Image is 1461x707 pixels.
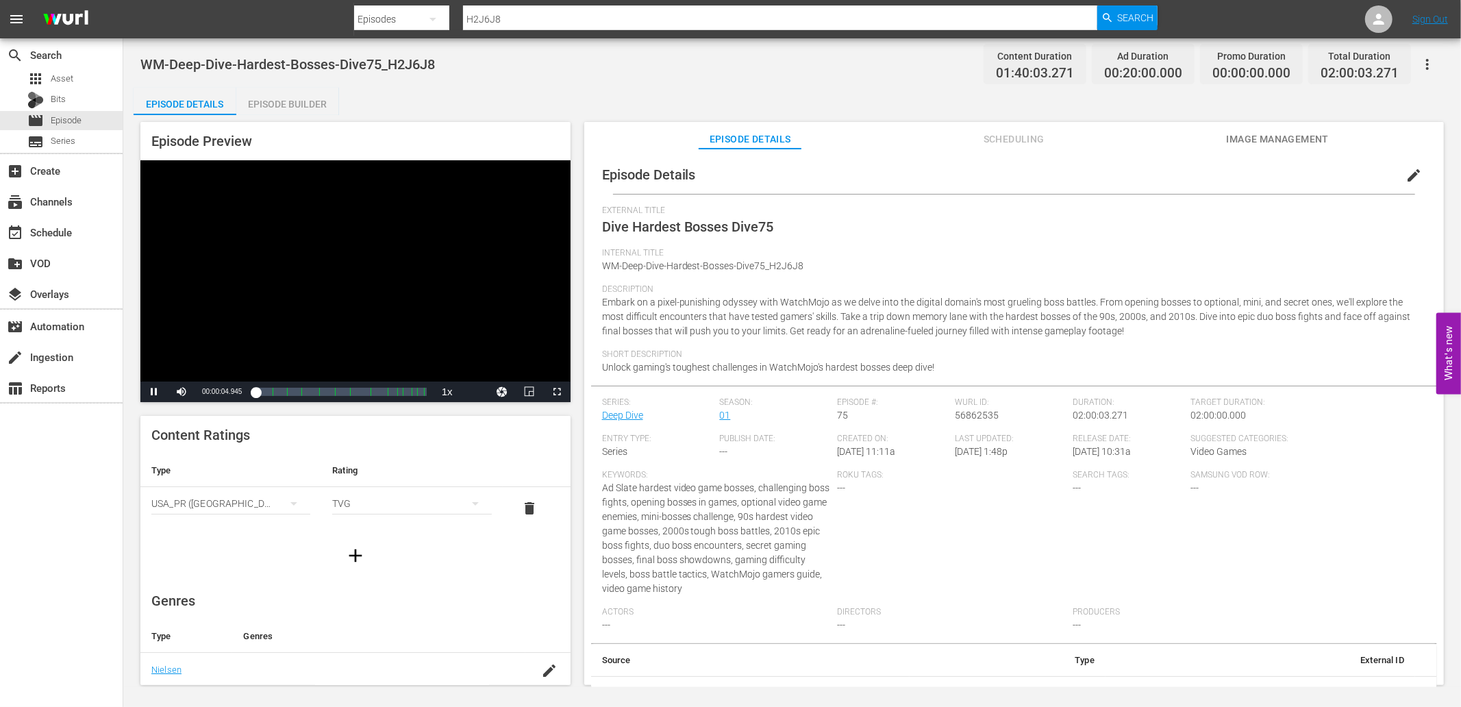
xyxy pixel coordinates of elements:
span: Episode #: [837,397,948,408]
span: Search [1118,5,1154,30]
div: Total Duration [1321,47,1399,66]
div: Episode Builder [236,88,339,121]
button: Fullscreen [543,382,571,402]
div: Promo Duration [1212,47,1290,66]
span: VOD [7,256,23,272]
a: 01 [719,410,730,421]
div: USA_PR ([GEOGRAPHIC_DATA] ([GEOGRAPHIC_DATA])) [151,484,310,523]
span: --- [1190,482,1199,493]
span: 00:00:00.000 [1212,66,1290,82]
a: Nielsen [151,665,182,675]
th: Type [140,620,232,653]
span: Search Tags: [1073,470,1184,481]
span: Embark on a pixel-punishing odyssey with WatchMojo as we delve into the digital domain's most gru... [602,297,1411,336]
span: [DATE] 10:31a [1073,446,1131,457]
span: Internal Title [602,248,1419,259]
th: Source [591,644,910,677]
span: --- [602,619,610,630]
span: --- [1073,482,1081,493]
span: Scheduling [962,131,1065,148]
span: Season: [719,397,830,408]
span: Roku Tags: [837,470,1066,481]
span: [DATE] 1:48p [955,446,1008,457]
span: menu [8,11,25,27]
span: Search [7,47,23,64]
span: Ad Slate hardest video game bosses, challenging boss fights, opening bosses in games, optional vi... [602,482,830,594]
a: Deep Dive [602,410,643,421]
span: Producers [1073,607,1301,618]
span: 56862535 [955,410,999,421]
span: Image Management [1226,131,1329,148]
span: Ingestion [7,349,23,366]
div: Content Duration [996,47,1074,66]
span: External Title [602,206,1419,216]
div: Ad Duration [1104,47,1182,66]
button: delete [514,492,547,525]
span: Target Duration: [1190,397,1419,408]
span: 01:40:03.271 [996,66,1074,82]
span: WM-Deep-Dive-Hardest-Bosses-Dive75_H2J6J8 [602,260,804,271]
span: 02:00:00.000 [1190,410,1246,421]
span: --- [837,482,845,493]
div: Video Player [140,160,571,402]
span: --- [837,619,845,630]
button: Mute [168,382,195,402]
span: Description [602,284,1419,295]
span: --- [1073,619,1081,630]
span: --- [719,446,727,457]
button: Pause [140,382,168,402]
span: 00:00:04.945 [202,388,242,395]
span: Dive Hardest Bosses Dive75 [602,219,774,235]
span: Actors [602,607,831,618]
span: Content Ratings [151,427,250,443]
span: Episode Details [602,166,696,183]
div: Episode Details [134,88,236,121]
img: ans4CAIJ8jUAAAAAAAAAAAAAAAAAAAAAAAAgQb4GAAAAAAAAAAAAAAAAAAAAAAAAJMjXAAAAAAAAAAAAAAAAAAAAAAAAgAT5G... [33,3,99,36]
button: Episode Builder [236,88,339,115]
span: Episode Details [699,131,801,148]
button: Episode Details [134,88,236,115]
span: Episode [51,114,82,127]
div: TVG [332,484,491,523]
span: Reports [7,380,23,397]
span: Keywords: [602,470,831,481]
span: Episode [27,112,44,129]
span: Series [602,446,627,457]
span: Short Description [602,349,1419,360]
div: Bits [27,92,44,108]
span: Asset [51,72,73,86]
th: Type [910,644,1106,677]
span: Series [27,134,44,150]
span: 02:00:03.271 [1321,66,1399,82]
span: Created On: [837,434,948,445]
button: Picture-in-Picture [516,382,543,402]
span: delete [522,500,538,517]
span: Wurl ID: [955,397,1066,408]
span: 02:00:03.271 [1073,410,1128,421]
span: Release Date: [1073,434,1184,445]
span: Entry Type: [602,434,713,445]
button: Jump To Time [488,382,516,402]
span: Channels [7,194,23,210]
span: Bits [51,92,66,106]
span: Episode Preview [151,133,252,149]
span: Samsung VOD Row: [1190,470,1301,481]
span: 00:20:00.000 [1104,66,1182,82]
span: Automation [7,319,23,335]
span: Unlock gaming's toughest challenges in WatchMojo's hardest bosses deep dive! [602,362,935,373]
span: Directors [837,607,1066,618]
span: Asset [27,71,44,87]
span: Last Updated: [955,434,1066,445]
span: Overlays [7,286,23,303]
button: Search [1097,5,1158,30]
button: Open Feedback Widget [1436,313,1461,395]
span: Create [7,163,23,179]
span: Series: [602,397,713,408]
th: Rating [321,454,502,487]
span: Series [51,134,75,148]
span: Genres [151,593,195,609]
span: 75 [837,410,848,421]
span: Duration: [1073,397,1184,408]
button: Playback Rate [434,382,461,402]
span: Publish Date: [719,434,830,445]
